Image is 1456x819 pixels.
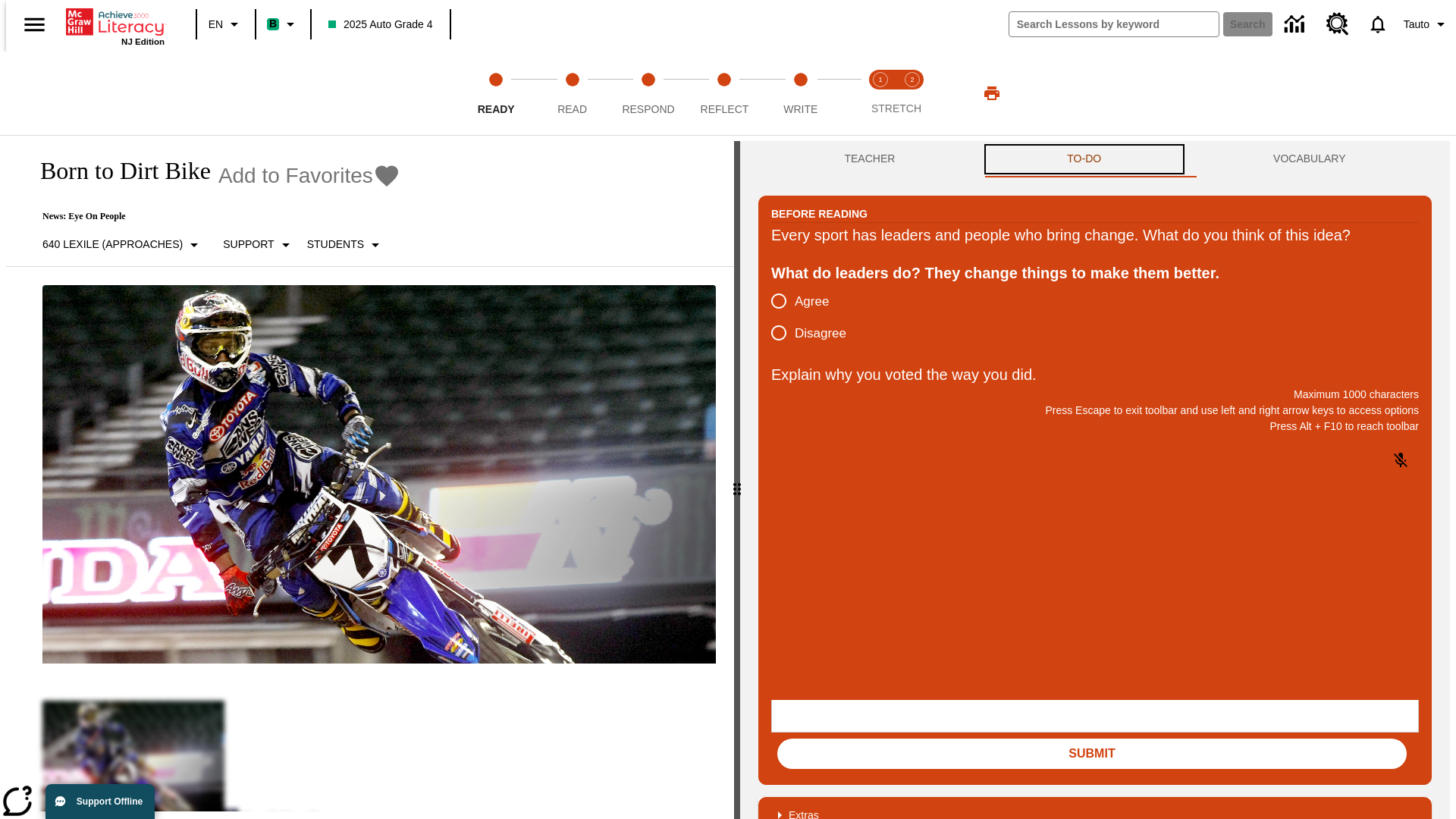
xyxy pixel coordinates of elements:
p: Students [307,237,364,253]
text: 1 [878,76,882,83]
p: Press Alt + F10 to reach toolbar [771,419,1419,435]
img: Motocross racer James Stewart flies through the air on his dirt bike. [42,285,716,664]
button: VOCABULARY [1188,141,1432,177]
div: activity [740,141,1450,819]
button: Select Lexile, 640 Lexile (Approaches) [36,231,209,259]
body: Explain why you voted the way you did. Maximum 1000 characters Press Alt + F10 to reach toolbar P... [6,12,221,26]
h1: Born to Dirt Bike [24,157,211,185]
span: Ready [478,103,515,115]
a: Data Center [1276,4,1317,45]
button: Select Student [301,231,391,259]
button: Write step 5 of 5 [757,52,845,135]
p: 640 Lexile (Approaches) [42,237,183,253]
button: Teacher [758,141,981,177]
span: Respond [622,103,674,115]
button: Language: EN, Select a language [202,11,250,38]
button: Reflect step 4 of 5 [680,52,768,135]
button: Boost Class color is mint green. Change class color [261,11,306,38]
text: 2 [910,76,914,83]
span: 2025 Auto Grade 4 [328,17,433,33]
button: Respond step 3 of 5 [604,52,692,135]
p: News: Eye On People [24,211,400,222]
span: Reflect [701,103,749,115]
span: Add to Favorites [218,164,373,188]
p: Support [223,237,274,253]
button: Read step 2 of 5 [528,52,616,135]
button: Stretch Read step 1 of 2 [858,52,902,135]
span: STRETCH [871,102,921,115]
span: Disagree [795,324,846,344]
span: Support Offline [77,796,143,807]
span: NJ Edition [121,37,165,46]
div: reading [6,141,734,811]
span: Agree [795,292,829,312]
div: Press Enter or Spacebar and then press right and left arrow keys to move the slider [734,141,740,819]
p: Maximum 1000 characters [771,387,1419,403]
button: Click to activate and allow voice recognition [1382,442,1419,479]
button: Scaffolds, Support [217,231,300,259]
a: Resource Center, Will open in new tab [1317,4,1358,45]
span: EN [209,17,223,33]
div: Every sport has leaders and people who bring change. What do you think of this idea? [771,223,1419,247]
div: poll [771,285,858,349]
button: Open side menu [12,2,57,47]
button: Submit [777,739,1407,769]
div: What do leaders do? They change things to make them better. [771,261,1419,285]
button: Ready step 1 of 5 [452,52,540,135]
div: Home [66,5,165,46]
button: Add to Favorites - Born to Dirt Bike [218,162,400,189]
span: B [269,14,277,33]
a: Notifications [1358,5,1398,44]
input: search field [1009,12,1219,36]
div: Instructional Panel Tabs [758,141,1432,177]
p: Explain why you voted the way you did. [771,362,1419,387]
button: Support Offline [45,784,155,819]
button: Print [968,80,1016,107]
span: Tauto [1404,17,1429,33]
span: Read [557,103,587,115]
p: Press Escape to exit toolbar and use left and right arrow keys to access options [771,403,1419,419]
span: Write [783,103,817,115]
button: Profile/Settings [1398,11,1456,38]
h2: Before Reading [771,206,868,222]
button: Stretch Respond step 2 of 2 [890,52,934,135]
button: TO-DO [981,141,1188,177]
